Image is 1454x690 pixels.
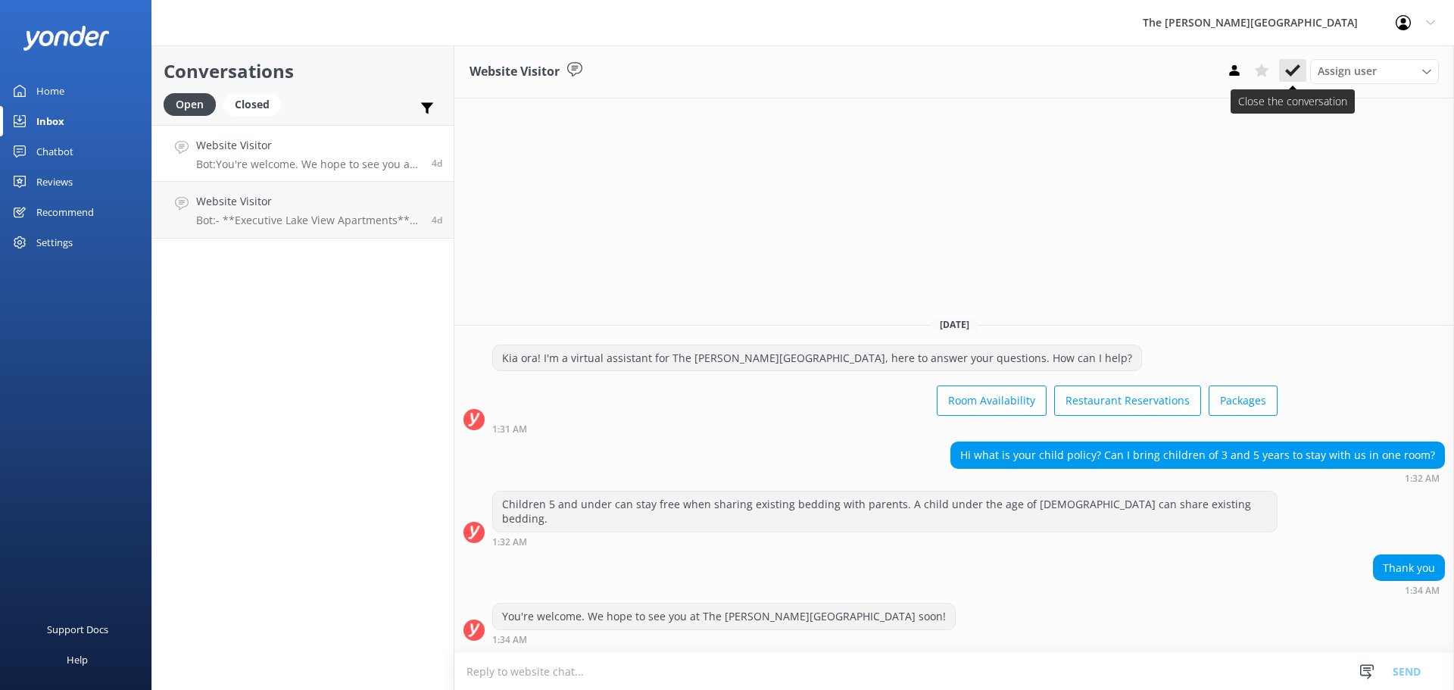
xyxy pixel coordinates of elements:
a: Open [164,95,223,112]
span: Sep 03 2025 10:08pm (UTC +12:00) Pacific/Auckland [432,214,442,226]
h2: Conversations [164,57,442,86]
div: You're welcome. We hope to see you at The [PERSON_NAME][GEOGRAPHIC_DATA] soon! [493,604,955,629]
div: Help [67,645,88,675]
div: Kia ora! I'm a virtual assistant for The [PERSON_NAME][GEOGRAPHIC_DATA], here to answer your ques... [493,345,1141,371]
p: Bot: You're welcome. We hope to see you at The [PERSON_NAME][GEOGRAPHIC_DATA] soon! [196,158,420,171]
div: Support Docs [47,614,108,645]
span: Sep 04 2025 01:34am (UTC +12:00) Pacific/Auckland [432,157,442,170]
a: Website VisitorBot:You're welcome. We hope to see you at The [PERSON_NAME][GEOGRAPHIC_DATA] soon!4d [152,125,454,182]
strong: 1:34 AM [492,635,527,645]
div: Sep 04 2025 01:31am (UTC +12:00) Pacific/Auckland [492,423,1278,434]
div: Closed [223,93,281,116]
div: Thank you [1374,555,1444,581]
button: Restaurant Reservations [1054,386,1201,416]
div: Sep 04 2025 01:34am (UTC +12:00) Pacific/Auckland [492,634,956,645]
strong: 1:31 AM [492,425,527,434]
div: Sep 04 2025 01:32am (UTC +12:00) Pacific/Auckland [950,473,1445,483]
img: yonder-white-logo.png [23,26,110,51]
div: Open [164,93,216,116]
h3: Website Visitor [470,62,560,82]
div: Children 5 and under can stay free when sharing existing bedding with parents. A child under the ... [493,492,1277,532]
div: Inbox [36,106,64,136]
div: Chatbot [36,136,73,167]
button: Packages [1209,386,1278,416]
p: Bot: - **Executive Lake View Apartments**: These apartments offer luxurious amenities such as spa... [196,214,420,227]
div: Home [36,76,64,106]
div: Reviews [36,167,73,197]
div: Recommend [36,197,94,227]
div: Sep 04 2025 01:32am (UTC +12:00) Pacific/Auckland [492,536,1278,547]
h4: Website Visitor [196,193,420,210]
strong: 1:32 AM [492,538,527,547]
span: Assign user [1318,63,1377,80]
span: [DATE] [931,318,978,331]
div: Sep 04 2025 01:34am (UTC +12:00) Pacific/Auckland [1373,585,1445,595]
a: Closed [223,95,289,112]
button: Room Availability [937,386,1047,416]
div: Settings [36,227,73,258]
div: Hi what is your child policy? Can I bring children of 3 and 5 years to stay with us in one room? [951,442,1444,468]
strong: 1:32 AM [1405,474,1440,483]
a: Website VisitorBot:- **Executive Lake View Apartments**: These apartments offer luxurious ameniti... [152,182,454,239]
div: Assign User [1310,59,1439,83]
strong: 1:34 AM [1405,586,1440,595]
h4: Website Visitor [196,137,420,154]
